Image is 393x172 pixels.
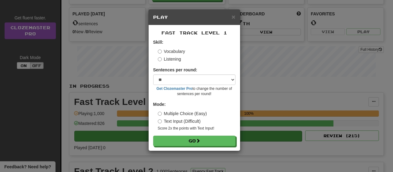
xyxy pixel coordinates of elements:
[161,30,227,35] span: Fast Track Level 1
[157,86,193,91] a: Get Clozemaster Pro
[158,110,207,117] label: Multiple Choice (Easy)
[153,102,166,107] strong: Mode:
[153,40,163,45] strong: Skill:
[153,136,235,146] button: Go
[158,126,235,131] small: Score 2x the points with Text Input !
[153,14,235,20] h5: Play
[232,13,235,20] span: ×
[153,86,235,97] small: to change the number of sentences per round!
[158,48,185,54] label: Vocabulary
[153,67,197,73] label: Sentences per round:
[232,14,235,20] button: Close
[158,57,162,61] input: Listening
[158,119,162,123] input: Text Input (Difficult)
[158,56,181,62] label: Listening
[158,50,162,54] input: Vocabulary
[158,112,162,116] input: Multiple Choice (Easy)
[158,118,201,124] label: Text Input (Difficult)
